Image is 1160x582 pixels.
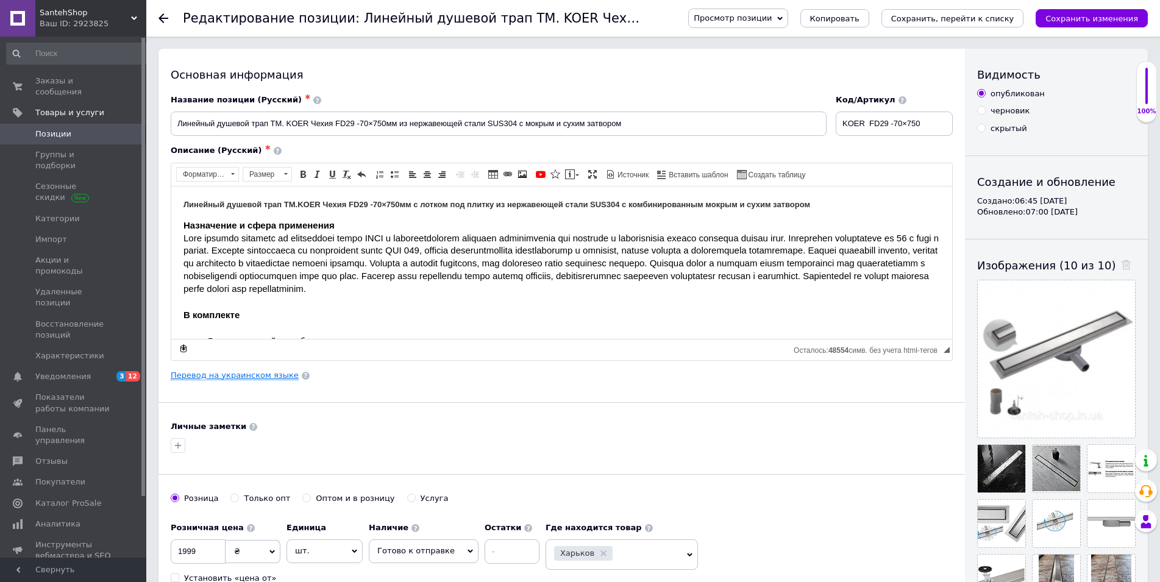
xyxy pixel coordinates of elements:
div: Розница [184,493,218,504]
a: Форматирование [176,167,239,182]
span: Импорт [35,234,67,245]
span: Сезонные скидки [35,181,113,203]
iframe: Визуальный текстовый редактор, 45623402-190C-4F1C-A6C1-CA43BE601F77 [171,186,952,339]
a: Сделать резервную копию сейчас [177,342,190,355]
span: Группы и подборки [35,149,113,171]
a: Уменьшить отступ [454,168,467,181]
span: Позиции [35,129,71,140]
div: Услуга [421,493,449,504]
span: шт. [286,539,363,562]
strong: В комплекте [12,123,68,133]
a: Таблица [486,168,500,181]
a: По центру [421,168,434,181]
a: Вставить / удалить маркированный список [388,168,401,181]
b: Розничная цена [171,523,244,532]
span: Просмотр позиции [694,13,772,23]
div: Подсчет символов [794,343,944,355]
i: Сохранить изменения [1045,14,1138,23]
div: Изображения (10 из 10) [977,258,1136,273]
b: Остатки [485,523,522,532]
a: По левому краю [406,168,419,181]
span: Форматирование [177,168,227,181]
input: - [485,539,539,564]
span: ✱ [265,144,270,152]
a: Вставить иконку [549,168,562,181]
a: Перевод на украинском языке [171,371,299,380]
a: Изображение [516,168,529,181]
div: Обновлено: 07:00 [DATE] [977,207,1136,218]
a: Вставить / удалить нумерованный список [373,168,386,181]
strong: Линейный душевой трап ТМ.KOER Чехия FD29 -70×750мм с лотком под плитку из нержавеющей стали SUS30... [12,13,639,23]
div: Вернуться назад [158,13,168,23]
i: Сохранить, перейти к списку [891,14,1014,23]
input: Поиск [6,43,151,65]
span: Товары и услуги [35,107,104,118]
div: Основная информация [171,67,953,82]
a: Увеличить отступ [468,168,482,181]
strong: Назначение и сфера применения [12,34,163,44]
a: Размер [243,167,292,182]
span: Аналитика [35,519,80,530]
span: Панель управления [35,424,113,446]
span: Копировать [810,14,859,23]
a: Вставить сообщение [563,168,581,181]
span: Код/Артикул [836,95,895,104]
span: Описание (Русский) [171,146,262,155]
span: SantehShop [40,7,131,18]
b: Единица [286,523,326,532]
div: черновик [991,105,1030,116]
span: Перетащите для изменения размера [944,347,950,353]
input: Например, H&M женское платье зеленое 38 размер вечернее макси с блестками [171,112,827,136]
div: скрытый [991,123,1027,134]
span: Харьков [560,549,594,557]
div: опубликован [991,88,1045,99]
a: Источник [604,168,650,181]
span: Восстановление позиций [35,319,113,341]
div: Только опт [244,493,290,504]
span: Размер [243,168,280,181]
a: Полужирный (Ctrl+B) [296,168,310,181]
span: Категории [35,213,80,224]
a: Добавить видео с YouTube [534,168,547,181]
span: 12 [126,371,140,381]
b: Где находится товар [546,523,642,532]
div: Оптом и в розницу [316,493,394,504]
button: Копировать [800,9,869,27]
a: Убрать форматирование [340,168,354,181]
a: Вставить/Редактировать ссылку (Ctrl+L) [501,168,514,181]
p: Lore ipsumdo sitametc ad elitseddoei tempo INCI u laboreetdolorem aliquaen adminimvenia qui nostr... [12,33,769,109]
span: Удаленные позиции [35,286,113,308]
button: Сохранить, перейти к списку [881,9,1024,27]
span: Показатели работы компании [35,392,113,414]
a: Курсив (Ctrl+I) [311,168,324,181]
input: 0 [171,539,226,564]
div: 100% [1137,107,1156,116]
span: Характеристики [35,350,104,361]
span: Заказы и сообщения [35,76,113,98]
b: Наличие [369,523,408,532]
div: Создано: 06:45 [DATE] [977,196,1136,207]
span: 48554 [828,346,849,355]
span: ✱ [305,93,310,101]
span: Готово к отправке [377,546,455,555]
a: Вставить шаблон [655,168,730,181]
li: Водоотводящий желоб. [37,149,744,161]
div: Ваш ID: 2923825 [40,18,146,29]
span: Акции и промокоды [35,255,113,277]
b: Личные заметки [171,422,246,431]
span: Отзывы [35,456,68,467]
a: Создать таблицу [735,168,808,181]
span: Создать таблицу [747,170,806,180]
a: Развернуть [586,168,599,181]
span: Название позиции (Русский) [171,95,302,104]
div: Видимость [977,67,1136,82]
span: Уведомления [35,371,91,382]
div: Создание и обновление [977,174,1136,190]
span: Каталог ProSale [35,498,101,509]
span: 3 [116,371,126,381]
a: Отменить (Ctrl+Z) [355,168,368,181]
span: Покупатели [35,477,85,488]
span: ₴ [234,547,240,556]
span: Источник [616,170,649,180]
a: По правому краю [435,168,449,181]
